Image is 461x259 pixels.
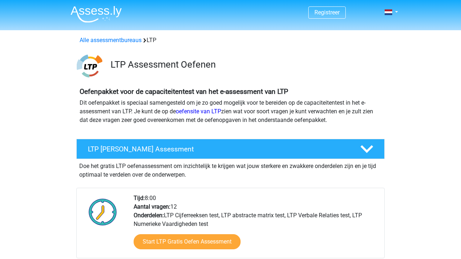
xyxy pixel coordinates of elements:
[80,99,381,124] p: Dit oefenpakket is speciaal samengesteld om je zo goed mogelijk voor te bereiden op de capaciteit...
[134,195,145,201] b: Tijd:
[77,36,384,45] div: LTP
[76,159,385,179] div: Doe het gratis LTP oefenassessment om inzichtelijk te krijgen wat jouw sterkere en zwakkere onder...
[134,203,170,210] b: Aantal vragen:
[128,194,384,258] div: 8:00 12 LTP Cijferreeksen test, LTP abstracte matrix test, LTP Verbale Relaties test, LTP Numerie...
[134,234,241,249] a: Start LTP Gratis Oefen Assessment
[80,87,288,96] b: Oefenpakket voor de capaciteitentest van het e-assessment van LTP
[80,37,142,44] a: Alle assessmentbureaus
[134,212,164,219] b: Onderdelen:
[176,108,221,115] a: oefensite van LTP
[73,139,388,159] a: LTP [PERSON_NAME] Assessment
[85,194,121,230] img: Klok
[111,59,379,70] h3: LTP Assessment Oefenen
[71,6,122,23] img: Assessly
[77,53,102,79] img: ltp.png
[88,145,349,153] h4: LTP [PERSON_NAME] Assessment
[314,9,340,16] a: Registreer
